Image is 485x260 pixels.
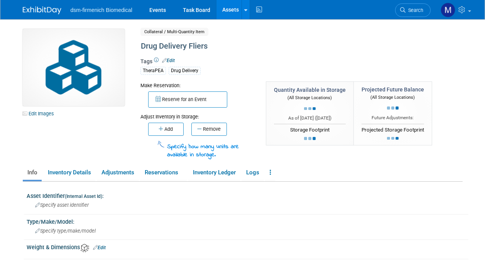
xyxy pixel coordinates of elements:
[27,216,468,226] div: Type/Make/Model:
[35,202,89,208] span: Specify asset identifier
[387,106,399,110] img: loading...
[395,3,431,17] a: Search
[138,39,430,53] div: Drug Delivery Fliers
[441,3,455,17] img: Melanie Davison
[97,166,139,179] a: Adjustments
[27,190,468,200] div: Asset Identifier :
[167,142,239,159] span: Specify how many units are available in storage.
[274,124,346,134] div: Storage Footprint
[188,166,240,179] a: Inventory Ledger
[140,67,166,75] div: TheraPEA
[274,86,346,94] div: Quantity Available in Storage
[362,115,424,121] div: Future Adjustments:
[23,109,57,118] a: Edit Images
[27,241,468,252] div: Weight & Dimensions
[140,166,187,179] a: Reservations
[362,124,424,134] div: Projected Storage Footprint
[169,67,201,75] div: Drug Delivery
[148,123,184,136] button: Add
[162,58,175,63] a: Edit
[140,28,208,36] span: Collateral / Multi-Quantity Item
[148,91,227,108] button: Reserve for an Event
[362,86,424,93] div: Projected Future Balance
[71,7,132,13] span: dsm-firmenich Biomedical
[191,123,227,136] button: Remove
[242,166,264,179] a: Logs
[81,244,89,252] img: Asset Weight and Dimensions
[304,107,316,110] img: loading...
[35,228,96,234] span: Specify type/make/model
[362,93,424,101] div: (All Storage Locations)
[140,81,254,89] div: Make Reservation:
[140,108,254,120] div: Adjust Inventory in Storage:
[23,166,42,179] a: Info
[140,57,430,80] div: Tags
[316,115,330,121] span: [DATE]
[304,137,316,140] img: loading...
[406,7,423,13] span: Search
[274,115,346,122] div: As of [DATE] ( )
[23,7,61,14] img: ExhibitDay
[43,166,95,179] a: Inventory Details
[387,137,399,140] img: loading...
[65,194,102,199] small: (Internal Asset Id)
[23,29,125,106] img: Collateral-Icon-2.png
[274,94,346,101] div: (All Storage Locations)
[93,245,106,250] a: Edit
